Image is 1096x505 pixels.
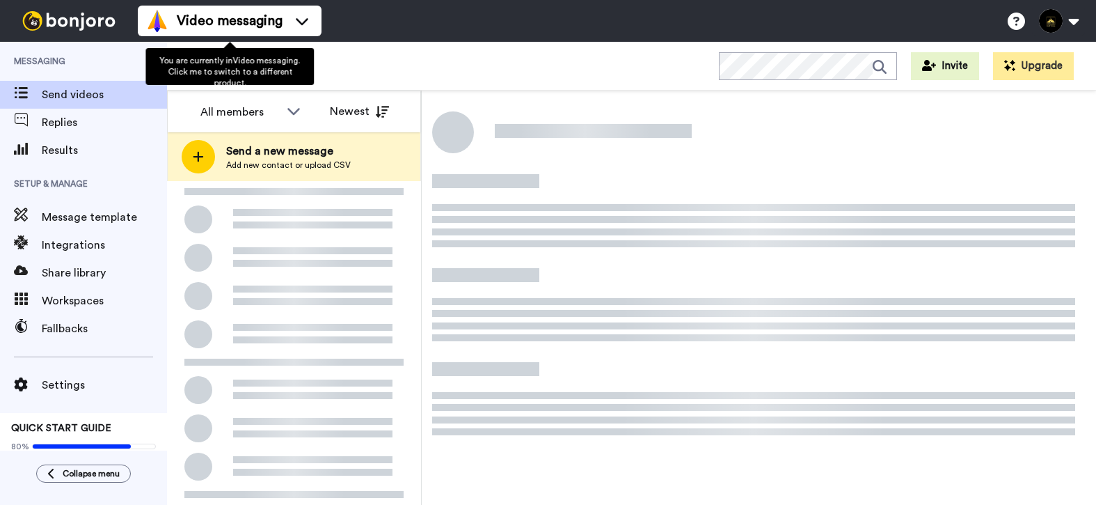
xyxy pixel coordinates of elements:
[17,11,121,31] img: bj-logo-header-white.svg
[42,265,167,281] span: Share library
[42,114,167,131] span: Replies
[159,56,300,87] span: You are currently in Video messaging . Click me to switch to a different product.
[11,424,111,433] span: QUICK START GUIDE
[226,160,351,171] span: Add new contact or upload CSV
[177,11,283,31] span: Video messaging
[42,293,167,309] span: Workspaces
[42,209,167,226] span: Message template
[319,98,399,125] button: Newest
[42,320,167,337] span: Fallbacks
[911,52,979,80] button: Invite
[63,468,120,479] span: Collapse menu
[146,10,168,32] img: vm-color.svg
[42,142,167,159] span: Results
[42,237,167,254] span: Integrations
[42,86,167,103] span: Send videos
[11,441,29,452] span: 80%
[200,104,280,121] div: All members
[993,52,1074,80] button: Upgrade
[42,377,167,394] span: Settings
[226,143,351,160] span: Send a new message
[36,465,131,483] button: Collapse menu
